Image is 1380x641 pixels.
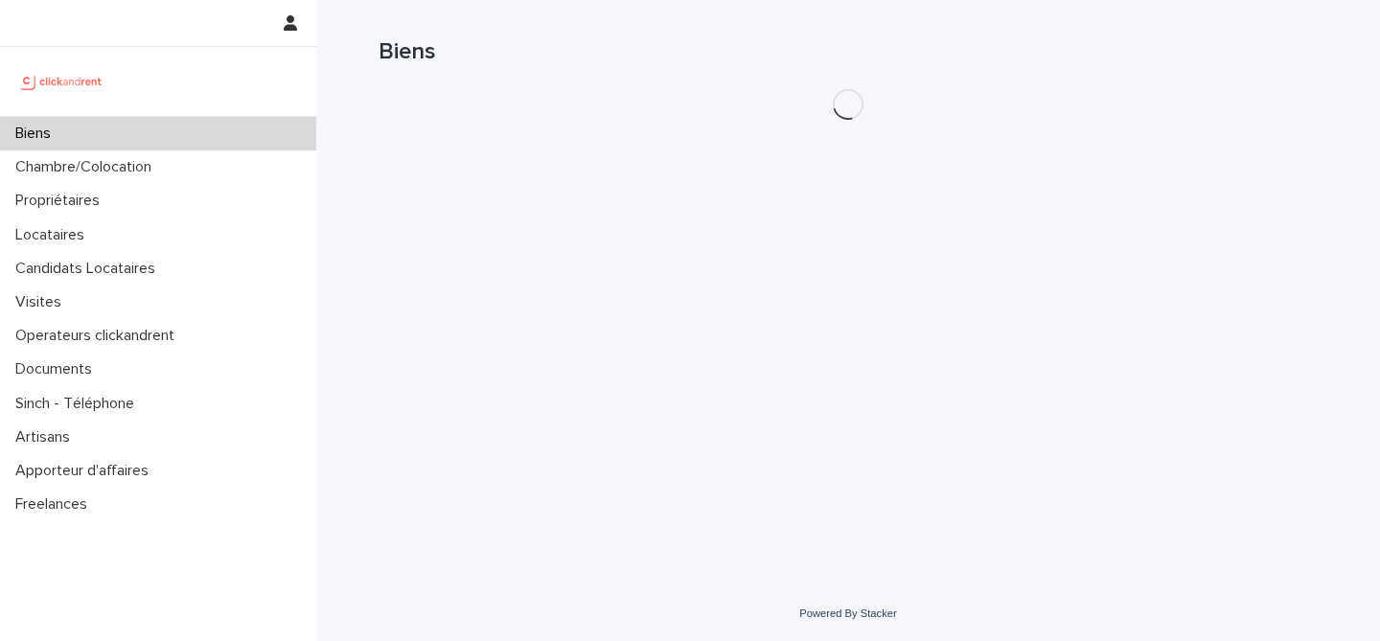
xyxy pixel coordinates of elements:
[8,428,85,446] p: Artisans
[8,125,66,143] p: Biens
[8,293,77,311] p: Visites
[8,327,190,345] p: Operateurs clickandrent
[8,260,171,278] p: Candidats Locataires
[8,395,149,413] p: Sinch - Téléphone
[799,607,896,619] a: Powered By Stacker
[8,226,100,244] p: Locataires
[8,360,107,378] p: Documents
[8,158,167,176] p: Chambre/Colocation
[8,462,164,480] p: Apporteur d'affaires
[15,62,108,101] img: UCB0brd3T0yccxBKYDjQ
[8,192,115,210] p: Propriétaires
[379,38,1318,66] h1: Biens
[8,495,103,514] p: Freelances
